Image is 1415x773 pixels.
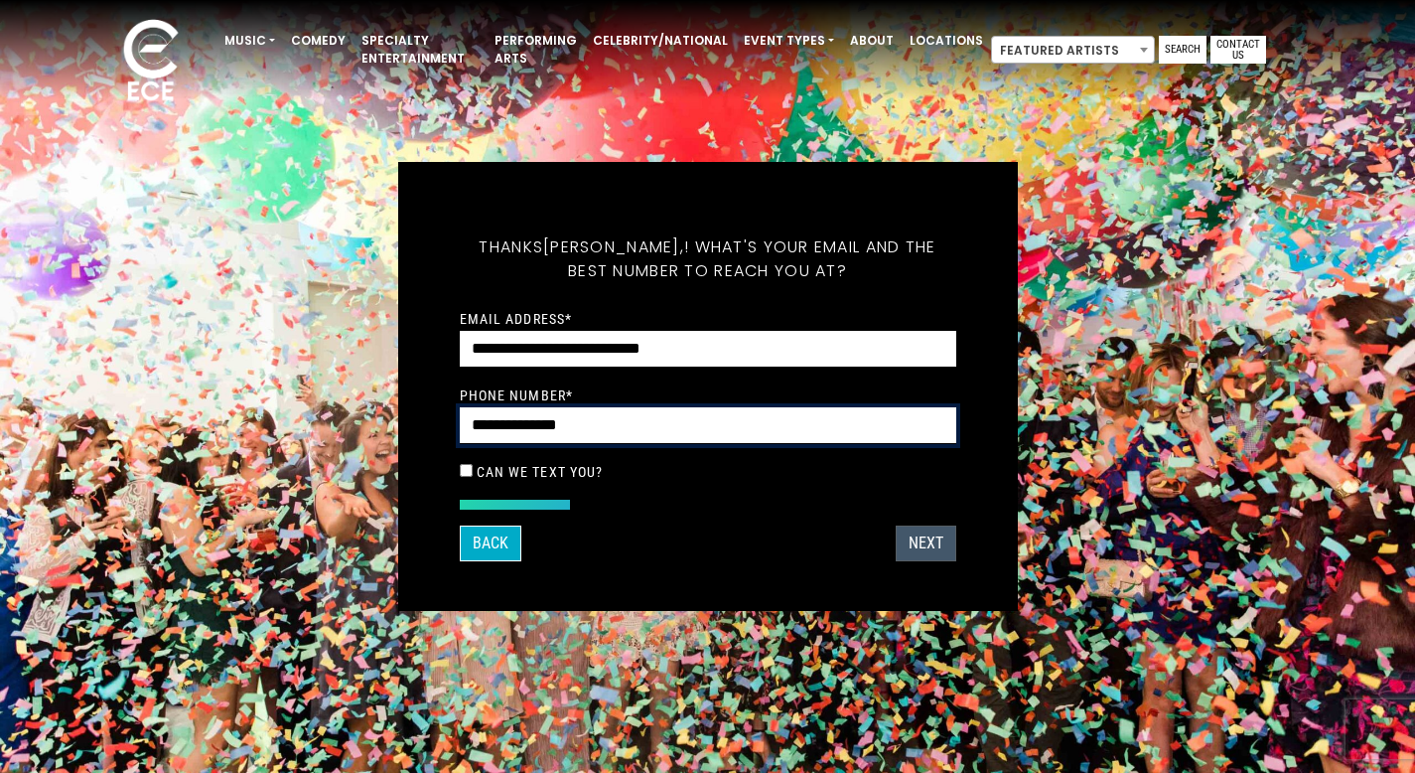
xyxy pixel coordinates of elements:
button: Back [460,526,521,561]
a: About [842,24,902,58]
label: Email Address [460,310,573,328]
a: Specialty Entertainment [354,24,487,76]
a: Contact Us [1210,36,1266,64]
a: Search [1159,36,1206,64]
a: Music [216,24,283,58]
span: [PERSON_NAME], [543,235,684,258]
span: Featured Artists [991,36,1155,64]
a: Locations [902,24,991,58]
label: Can we text you? [477,463,604,481]
h5: Thanks ! What's your email and the best number to reach you at? [460,212,956,307]
a: Performing Arts [487,24,585,76]
a: Celebrity/National [585,24,736,58]
button: Next [896,526,956,561]
img: ece_new_logo_whitev2-1.png [101,14,201,110]
label: Phone Number [460,386,574,404]
span: Featured Artists [992,37,1154,65]
a: Comedy [283,24,354,58]
a: Event Types [736,24,842,58]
